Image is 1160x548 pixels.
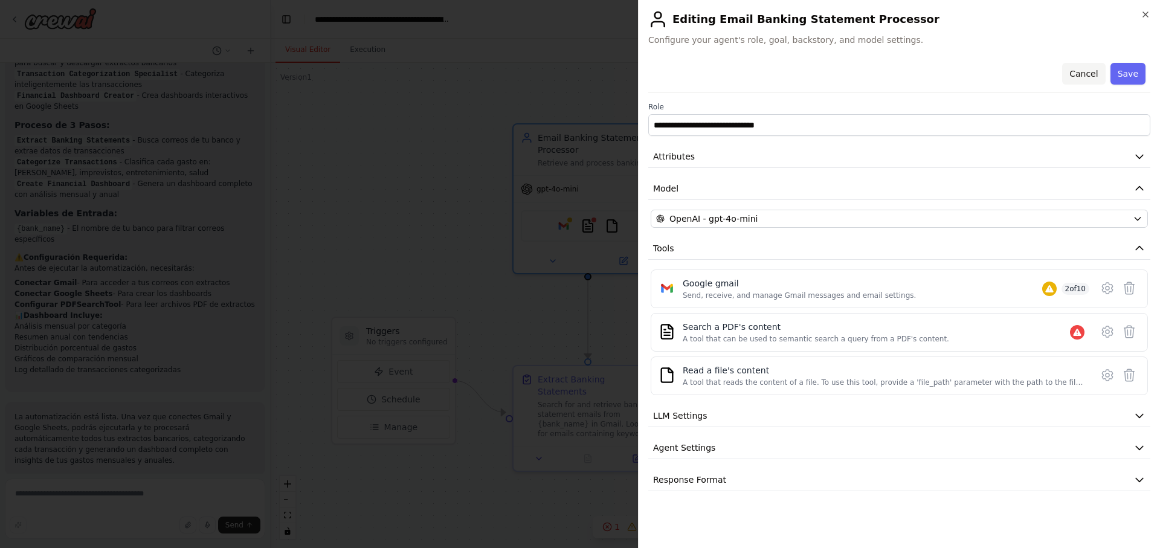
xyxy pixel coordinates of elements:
span: 2 of 10 [1062,283,1090,295]
span: Configure your agent's role, goal, backstory, and model settings. [648,34,1150,46]
img: FileReadTool [659,367,675,384]
button: Delete tool [1118,321,1140,343]
div: A tool that reads the content of a file. To use this tool, provide a 'file_path' parameter with t... [683,378,1084,387]
div: Search a PDF's content [683,321,949,333]
button: Delete tool [1118,364,1140,386]
span: LLM Settings [653,410,707,422]
button: OpenAI - gpt-4o-mini [651,210,1148,228]
button: Save [1110,63,1145,85]
span: Tools [653,242,674,254]
button: Configure tool [1097,321,1118,343]
div: A tool that can be used to semantic search a query from a PDF's content. [683,334,949,344]
button: Attributes [648,146,1150,168]
button: Delete tool [1118,277,1140,299]
span: Response Format [653,474,726,486]
h2: Editing Email Banking Statement Processor [648,10,1150,29]
div: Google gmail [683,277,916,289]
button: Configure tool [1097,364,1118,386]
span: Attributes [653,150,695,163]
button: Agent Settings [648,437,1150,459]
div: Send, receive, and manage Gmail messages and email settings. [683,291,916,300]
button: Response Format [648,469,1150,491]
span: Agent Settings [653,442,715,454]
span: OpenAI - gpt-4o-mini [669,213,758,225]
button: Cancel [1062,63,1105,85]
span: Model [653,182,678,195]
label: Role [648,102,1150,112]
button: LLM Settings [648,405,1150,427]
button: Configure tool [1097,277,1118,299]
button: Model [648,178,1150,200]
div: Read a file's content [683,364,1084,376]
img: Google gmail [659,280,675,297]
img: PDFSearchTool [659,323,675,340]
button: Tools [648,237,1150,260]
